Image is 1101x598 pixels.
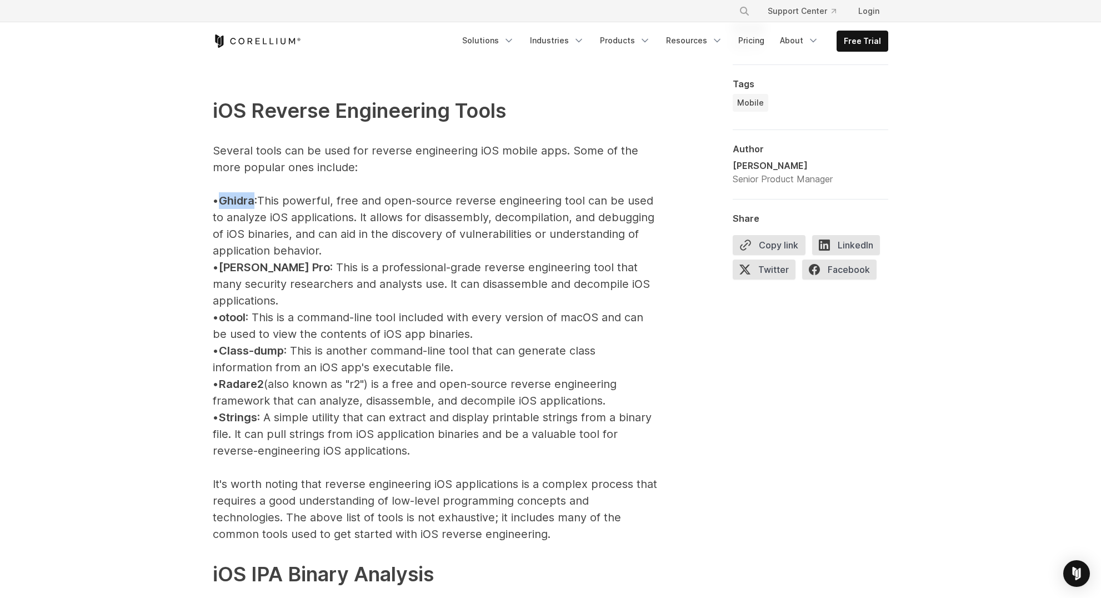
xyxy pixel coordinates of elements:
a: Support Center [759,1,845,21]
span: Class-dump [219,344,284,357]
a: Pricing [732,31,771,51]
span: : [254,194,257,207]
a: Industries [523,31,591,51]
span: Facebook [802,260,877,280]
div: Author [733,143,888,155]
a: Twitter [733,260,802,284]
button: Copy link [733,235,805,255]
div: Tags [733,78,888,89]
span: Strings [219,411,257,424]
span: Mobile [737,97,764,108]
span: otool [219,311,246,324]
a: Facebook [802,260,883,284]
div: Open Intercom Messenger [1063,560,1090,587]
a: Solutions [456,31,521,51]
a: Login [849,1,888,21]
a: Free Trial [837,31,888,51]
div: Navigation Menu [725,1,888,21]
button: Search [734,1,754,21]
span: Radare2 [219,377,264,391]
span: Twitter [733,260,795,280]
a: Resources [659,31,729,51]
span: [PERSON_NAME] Pro [219,261,330,274]
div: Senior Product Manager [733,172,833,186]
a: Corellium Home [213,34,301,48]
a: About [773,31,825,51]
span: LinkedIn [812,235,880,255]
span: iOS Reverse Engineering Tools [213,98,506,123]
a: Products [593,31,657,51]
a: LinkedIn [812,235,887,260]
span: iOS IPA Binary Analysis [213,562,434,586]
div: Share [733,213,888,224]
a: Mobile [733,94,768,112]
div: Navigation Menu [456,31,888,52]
span: Ghidra [219,194,254,207]
div: [PERSON_NAME] [733,159,833,172]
